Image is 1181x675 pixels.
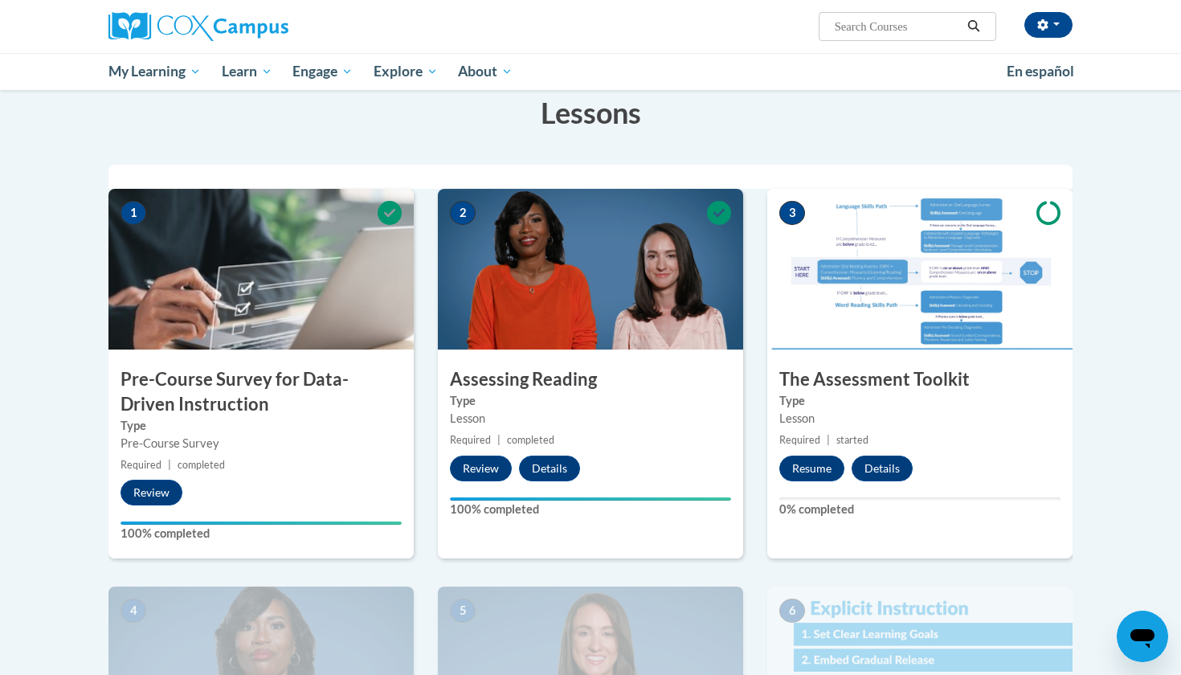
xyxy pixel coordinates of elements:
[121,480,182,505] button: Review
[779,501,1060,518] label: 0% completed
[1007,63,1074,80] span: En español
[450,392,731,410] label: Type
[767,189,1073,350] img: Course Image
[121,525,402,542] label: 100% completed
[833,17,962,36] input: Search Courses
[450,497,731,501] div: Your progress
[779,456,844,481] button: Resume
[108,367,414,417] h3: Pre-Course Survey for Data-Driven Instruction
[121,522,402,525] div: Your progress
[84,53,1097,90] div: Main menu
[450,456,512,481] button: Review
[282,53,363,90] a: Engage
[1117,611,1168,662] iframe: Button to launch messaging window
[996,55,1085,88] a: En español
[1024,12,1073,38] button: Account Settings
[438,189,743,350] img: Course Image
[108,189,414,350] img: Course Image
[450,201,476,225] span: 2
[108,12,288,41] img: Cox Campus
[767,367,1073,392] h3: The Assessment Toolkit
[121,435,402,452] div: Pre-Course Survey
[852,456,913,481] button: Details
[222,62,272,81] span: Learn
[121,459,161,471] span: Required
[121,201,146,225] span: 1
[374,62,438,81] span: Explore
[962,17,986,36] button: Search
[438,367,743,392] h3: Assessing Reading
[448,53,524,90] a: About
[121,599,146,623] span: 4
[168,459,171,471] span: |
[779,392,1060,410] label: Type
[450,434,491,446] span: Required
[507,434,554,446] span: completed
[779,201,805,225] span: 3
[211,53,283,90] a: Learn
[450,501,731,518] label: 100% completed
[108,12,414,41] a: Cox Campus
[779,410,1060,427] div: Lesson
[458,62,513,81] span: About
[779,434,820,446] span: Required
[108,62,201,81] span: My Learning
[178,459,225,471] span: completed
[292,62,353,81] span: Engage
[827,434,830,446] span: |
[98,53,211,90] a: My Learning
[497,434,501,446] span: |
[450,410,731,427] div: Lesson
[363,53,448,90] a: Explore
[121,417,402,435] label: Type
[779,599,805,623] span: 6
[519,456,580,481] button: Details
[108,92,1073,133] h3: Lessons
[450,599,476,623] span: 5
[836,434,868,446] span: started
